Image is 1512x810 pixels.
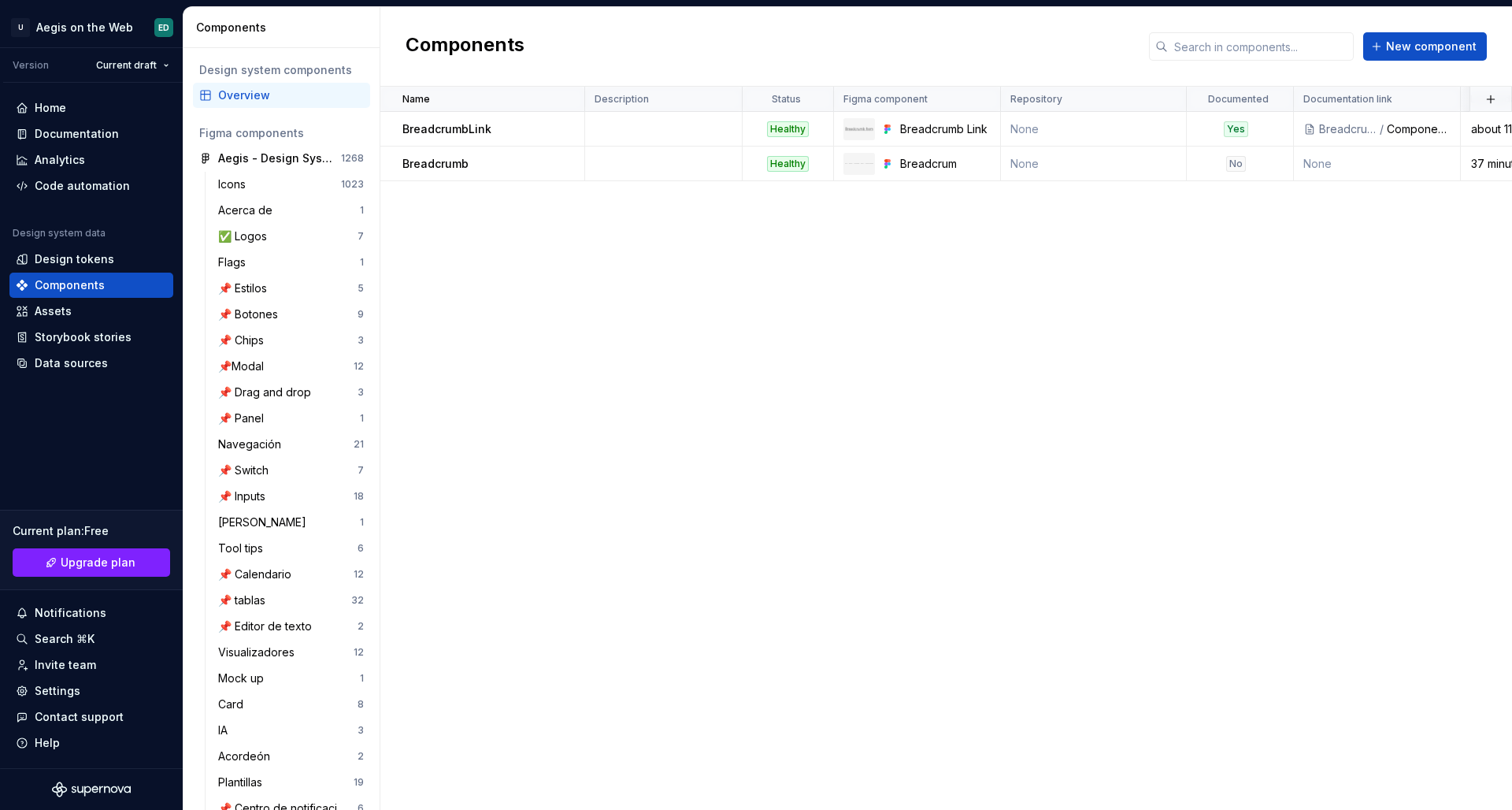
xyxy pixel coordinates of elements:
td: None [1001,147,1187,181]
h2: Components [406,32,524,61]
a: Flags1 [212,250,370,275]
a: Assets [9,299,173,324]
div: Visualizadores [218,645,301,660]
div: Healthy [767,121,809,137]
div: Analytics [35,152,85,168]
div: 1268 [341,152,364,165]
div: / [1378,121,1387,137]
a: 📌 Inputs18 [212,484,370,509]
a: Acerca de1 [212,198,370,223]
p: Breadcrumb [402,156,469,172]
div: Code automation [35,178,130,194]
div: Acerca de [218,202,279,218]
div: 1 [360,412,364,425]
a: Analytics [9,147,173,173]
div: Acordeón [218,749,276,764]
div: 12 [354,360,364,373]
div: Contact support [35,709,124,725]
a: Acordeón2 [212,744,370,769]
div: Component detail [1387,121,1451,137]
div: 5 [358,282,364,295]
div: 📌 Inputs [218,489,272,504]
div: Figma components [199,125,364,141]
div: 📌 Editor de texto [218,619,318,634]
div: Icons [218,176,252,192]
div: U [11,18,30,37]
p: Name [402,93,430,106]
div: Breadcrumb Link [900,121,991,137]
div: Overview [218,87,364,103]
a: 📌 Panel1 [212,406,370,431]
a: Plantillas19 [212,770,370,795]
span: Upgrade plan [61,555,135,570]
svg: Supernova Logo [52,782,131,797]
a: Visualizadores12 [212,640,370,665]
div: BreadcrumbLink [1319,121,1378,137]
div: Plantillas [218,775,269,790]
div: 📌 Chips [218,333,270,348]
div: ✅ Logos [218,229,273,244]
div: 📌 Botones [218,307,284,322]
div: Healthy [767,156,809,172]
a: 📌 Calendario12 [212,562,370,587]
a: Overview [193,83,370,108]
a: Aegis - Design System1268 [193,146,370,171]
div: Card [218,697,250,712]
div: Data sources [35,355,108,371]
div: 19 [354,776,364,789]
button: UAegis on the WebED [3,10,180,44]
div: 3 [358,334,364,347]
a: Storybook stories [9,325,173,350]
a: Data sources [9,351,173,376]
div: 1 [360,516,364,529]
a: Tool tips6 [212,536,370,561]
div: 12 [354,646,364,659]
a: 📌 Chips3 [212,328,370,353]
div: Settings [35,683,80,699]
a: [PERSON_NAME]1 [212,510,370,535]
span: New component [1386,39,1477,54]
div: 8 [358,698,364,711]
div: Search ⌘K [35,631,94,647]
a: 📌 tablas32 [212,588,370,613]
div: Notifications [35,605,106,621]
div: Components [196,20,373,35]
div: 2 [358,750,364,763]
p: Status [772,93,801,106]
div: 1 [360,256,364,269]
div: 📌 Drag and drop [218,385,317,400]
div: [PERSON_NAME] [218,515,313,530]
div: Current plan : Free [13,523,170,539]
div: Aegis on the Web [36,20,133,35]
a: Home [9,95,173,121]
a: Invite team [9,652,173,678]
button: Current draft [89,54,176,76]
div: 📌 Panel [218,411,270,426]
span: Current draft [96,59,157,72]
a: 📌 Botones9 [212,302,370,327]
div: Mock up [218,671,270,686]
div: Tool tips [218,541,269,556]
div: 📌 tablas [218,593,272,608]
td: None [1294,147,1461,181]
div: 3 [358,386,364,399]
div: 3 [358,724,364,737]
div: 6 [358,542,364,555]
div: 📌 Calendario [218,567,298,582]
button: Upgrade plan [13,548,170,577]
div: 9 [358,308,364,321]
a: ✅ Logos7 [212,224,370,249]
div: 1 [360,672,364,685]
a: Documentation [9,121,173,147]
a: 📌 Drag and drop3 [212,380,370,405]
div: Design system components [199,62,364,78]
div: 1023 [341,178,364,191]
a: Mock up1 [212,666,370,691]
div: Components [35,277,105,293]
button: Notifications [9,600,173,626]
a: Card8 [212,692,370,717]
div: 21 [354,438,364,451]
div: Version [13,59,49,72]
div: Design system data [13,227,106,240]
